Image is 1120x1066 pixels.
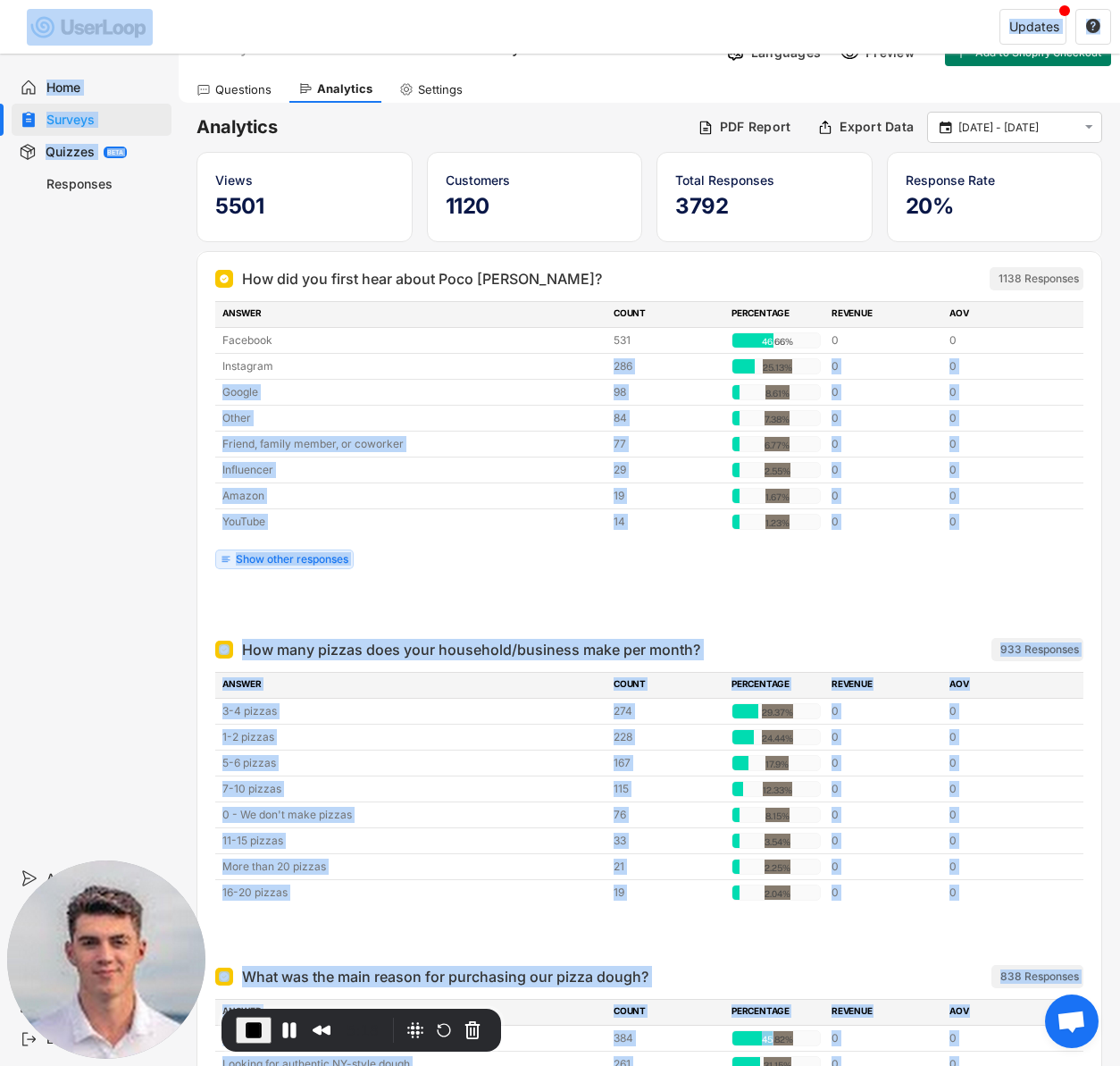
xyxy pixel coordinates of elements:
div: 0 [949,885,1057,901]
div: 0 [832,436,939,452]
div: Other [222,410,603,426]
div: COUNT [614,677,721,693]
div: Surveys [46,112,164,129]
div: 2.04% [736,886,818,902]
div: 0 [832,755,939,771]
img: Single Select [219,971,230,982]
button:  [937,120,954,136]
div: 45.82% [736,1031,818,1047]
div: 25.13% [736,359,818,375]
div: Amazon [222,488,603,504]
div: ANSWER [222,1004,603,1020]
div: COUNT [614,306,721,323]
div: 17.9% [736,756,818,772]
div: 2.25% [736,860,818,876]
div: 7.38% [736,411,818,427]
div: 76 [614,807,721,823]
div: 0 [949,384,1057,400]
div: 0 [832,859,939,875]
h5: 1120 [446,193,624,220]
div: 16-20 pizzas [222,885,603,901]
div: REVENUE [832,1004,939,1020]
div: 12.33% [736,782,818,798]
div: Facebook [222,332,603,348]
div: 384 [614,1030,721,1046]
div: AOV [949,677,1057,693]
div: 0 [949,833,1057,849]
div: 29 [614,462,721,478]
div: Instagram [222,358,603,374]
div: PERCENTAGE [731,1004,821,1020]
div: 0 [832,410,939,426]
div: 33 [614,833,721,849]
div: COUNT [614,1004,721,1020]
div: Quizzes [46,144,95,161]
div: 2.55% [736,463,818,479]
div: 0 [949,755,1057,771]
div: Responses [46,176,164,193]
div: 11-15 pizzas [222,833,603,849]
div: Google [222,384,603,400]
div: PDF Report [720,119,791,135]
div: Friend, family member, or coworker [222,436,603,452]
div: 29.37% [736,704,818,720]
img: Single Select [219,644,230,655]
div: 1-2 pizzas [222,729,603,745]
div: 286 [614,358,721,374]
div: 933 Responses [1000,642,1079,657]
div: 19 [614,885,721,901]
h6: Analytics [196,115,684,139]
div: Show other responses [236,554,348,565]
div: AOV [949,1004,1057,1020]
div: Analytics [317,81,372,97]
div: 0 [949,410,1057,426]
div: ANSWER [222,677,603,693]
div: Views [215,171,394,189]
div: 1138 Responses [999,272,1079,286]
div: 0 [832,729,939,745]
div: 0 [832,462,939,478]
button:  [1085,19,1101,35]
div: 0 [832,514,939,530]
div: 1.23% [736,515,818,531]
div: What was the main reason for purchasing our pizza dough? [242,966,648,987]
div: Customers [446,171,624,189]
div: 0 [832,781,939,797]
div: 0 [949,514,1057,530]
div: 0 [949,729,1057,745]
span: Add to Shopify Checkout [975,47,1102,58]
div: 0 [832,488,939,504]
div: 0 [949,358,1057,374]
div: BETA [107,149,123,155]
div: 14 [614,514,721,530]
div: PERCENTAGE [731,306,821,323]
div: 0 [949,488,1057,504]
div: 77 [614,436,721,452]
div: 8.15% [736,808,818,824]
div: How did you first hear about Poco [PERSON_NAME]? [242,268,602,290]
div: Open chat [1045,995,1099,1048]
div: Settings [418,82,463,97]
div: REVENUE [832,306,939,323]
div: 46.66% [736,333,818,349]
div: 0 [949,1030,1057,1046]
h5: 20% [906,193,1084,220]
div: 7-10 pizzas [222,781,603,797]
div: 0 [949,332,1057,348]
h5: 5501 [215,193,394,220]
text:  [940,119,952,135]
div: 3-4 pizzas [222,703,603,719]
div: 0 [949,703,1057,719]
div: 19 [614,488,721,504]
div: PERCENTAGE [731,677,821,693]
div: 5-6 pizzas [222,755,603,771]
div: AOV [949,306,1057,323]
div: Response Rate [906,171,1084,189]
div: 84 [614,410,721,426]
div: 0 [949,807,1057,823]
img: userloop-logo-01.svg [27,9,153,46]
div: 115 [614,781,721,797]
